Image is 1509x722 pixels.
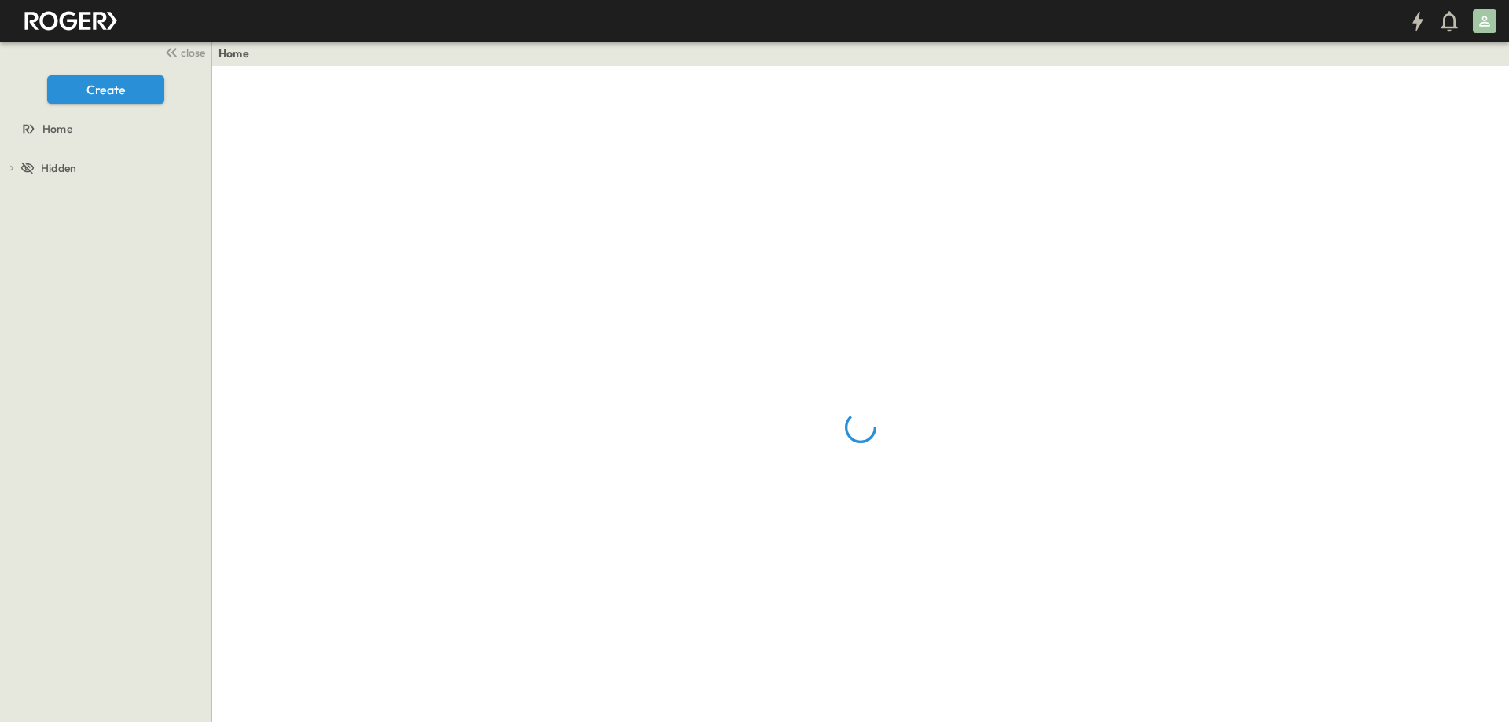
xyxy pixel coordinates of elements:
[181,45,205,60] span: close
[218,46,249,61] a: Home
[47,75,164,104] button: Create
[3,118,205,140] a: Home
[218,46,259,61] nav: breadcrumbs
[158,41,208,63] button: close
[41,160,76,176] span: Hidden
[42,121,72,137] span: Home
